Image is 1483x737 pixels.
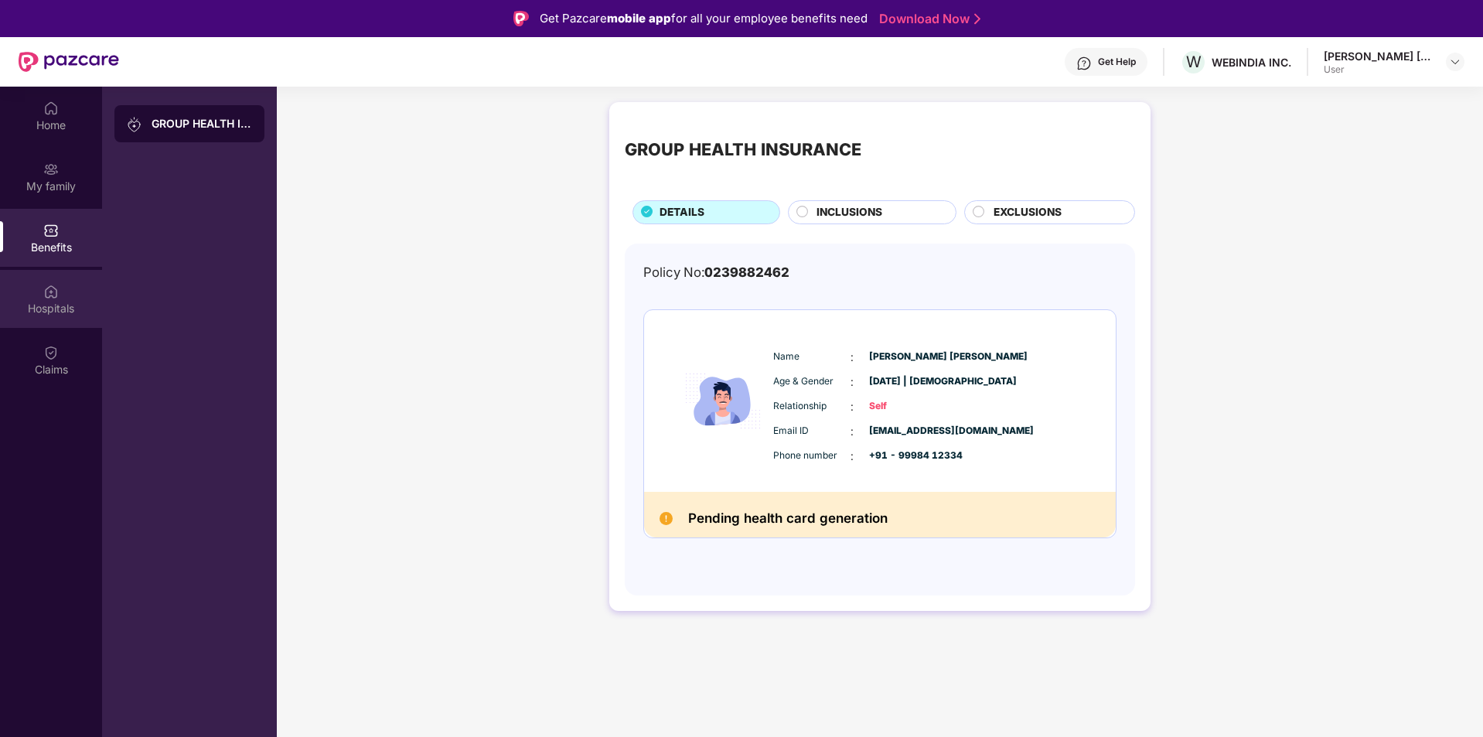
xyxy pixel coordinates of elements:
img: Stroke [974,11,980,27]
span: [EMAIL_ADDRESS][DOMAIN_NAME] [869,424,946,438]
img: svg+xml;base64,PHN2ZyBpZD0iQ2xhaW0iIHhtbG5zPSJodHRwOi8vd3d3LnczLm9yZy8yMDAwL3N2ZyIgd2lkdGg9IjIwIi... [43,345,59,360]
div: Get Pazcare for all your employee benefits need [540,9,868,28]
span: [DATE] | [DEMOGRAPHIC_DATA] [869,374,946,389]
div: [PERSON_NAME] [PERSON_NAME] [1324,49,1432,63]
div: Get Help [1098,56,1136,68]
div: GROUP HEALTH INSURANCE [152,116,252,131]
span: Name [773,350,851,364]
img: svg+xml;base64,PHN2ZyBpZD0iSG9tZSIgeG1sbnM9Imh0dHA6Ly93d3cudzMub3JnLzIwMDAvc3ZnIiB3aWR0aD0iMjAiIG... [43,101,59,116]
div: Policy No: [643,262,789,282]
span: INCLUSIONS [817,204,882,221]
img: svg+xml;base64,PHN2ZyBpZD0iSGVscC0zMngzMiIgeG1sbnM9Imh0dHA6Ly93d3cudzMub3JnLzIwMDAvc3ZnIiB3aWR0aD... [1076,56,1092,71]
h2: Pending health card generation [688,507,888,530]
img: icon [677,326,769,476]
img: svg+xml;base64,PHN2ZyBpZD0iRHJvcGRvd24tMzJ4MzIiIHhtbG5zPSJodHRwOi8vd3d3LnczLm9yZy8yMDAwL3N2ZyIgd2... [1449,56,1461,68]
span: Relationship [773,399,851,414]
span: DETAILS [660,204,704,221]
strong: mobile app [607,11,671,26]
span: : [851,398,854,415]
img: svg+xml;base64,PHN2ZyBpZD0iQmVuZWZpdHMiIHhtbG5zPSJodHRwOi8vd3d3LnczLm9yZy8yMDAwL3N2ZyIgd2lkdGg9Ij... [43,223,59,238]
img: svg+xml;base64,PHN2ZyB3aWR0aD0iMjAiIGhlaWdodD0iMjAiIHZpZXdCb3g9IjAgMCAyMCAyMCIgZmlsbD0ibm9uZSIgeG... [127,117,142,132]
div: WEBINDIA INC. [1212,55,1291,70]
span: Age & Gender [773,374,851,389]
span: [PERSON_NAME] [PERSON_NAME] [869,350,946,364]
img: Pending [660,512,673,525]
span: EXCLUSIONS [994,204,1062,221]
span: +91 - 99984 12334 [869,449,946,463]
span: 0239882462 [704,264,789,280]
div: User [1324,63,1432,76]
span: : [851,349,854,366]
span: Email ID [773,424,851,438]
img: svg+xml;base64,PHN2ZyBpZD0iSG9zcGl0YWxzIiB4bWxucz0iaHR0cDovL3d3dy53My5vcmcvMjAwMC9zdmciIHdpZHRoPS... [43,284,59,299]
span: : [851,423,854,440]
img: New Pazcare Logo [19,52,119,72]
span: Self [869,399,946,414]
span: W [1186,53,1202,71]
a: Download Now [879,11,976,27]
span: : [851,448,854,465]
span: Phone number [773,449,851,463]
img: Logo [513,11,529,26]
span: : [851,374,854,391]
img: svg+xml;base64,PHN2ZyB3aWR0aD0iMjAiIGhlaWdodD0iMjAiIHZpZXdCb3g9IjAgMCAyMCAyMCIgZmlsbD0ibm9uZSIgeG... [43,162,59,177]
div: GROUP HEALTH INSURANCE [625,136,861,162]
